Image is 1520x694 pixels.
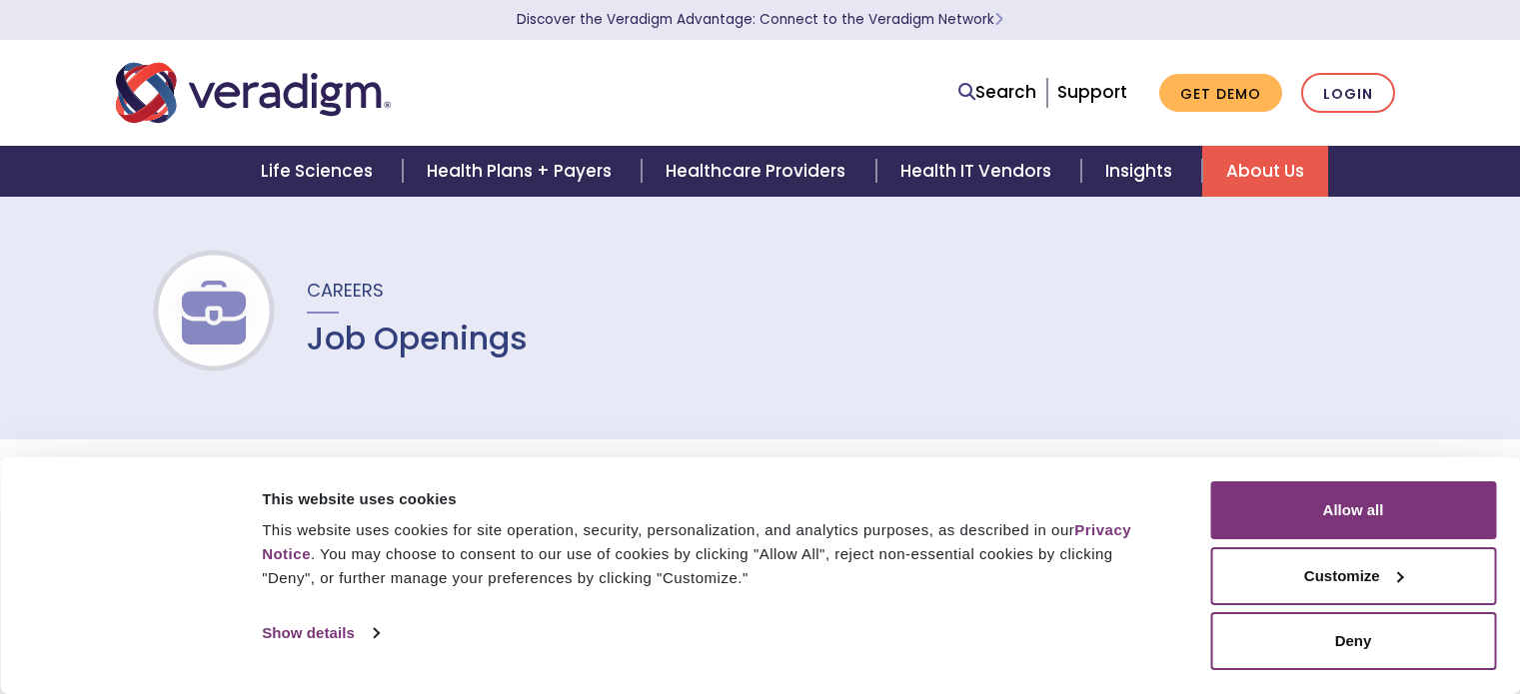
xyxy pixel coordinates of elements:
a: Get Demo [1159,74,1282,113]
a: Support [1057,80,1127,104]
a: Health Plans + Payers [403,146,642,197]
a: Search [958,79,1036,106]
div: This website uses cookies for site operation, security, personalization, and analytics purposes, ... [262,518,1165,590]
a: Healthcare Providers [642,146,875,197]
span: Learn More [994,10,1003,29]
a: Login [1301,73,1395,114]
a: About Us [1202,146,1328,197]
button: Allow all [1210,481,1496,539]
button: Deny [1210,612,1496,670]
span: Careers [307,278,384,303]
img: Veradigm logo [116,60,391,126]
div: This website uses cookies [262,487,1165,511]
button: Customize [1210,547,1496,605]
a: Discover the Veradigm Advantage: Connect to the Veradigm NetworkLearn More [517,10,1003,29]
a: Insights [1081,146,1202,197]
a: Life Sciences [237,146,403,197]
a: Health IT Vendors [876,146,1081,197]
h1: Job Openings [307,320,528,357]
a: Show details [262,618,378,648]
